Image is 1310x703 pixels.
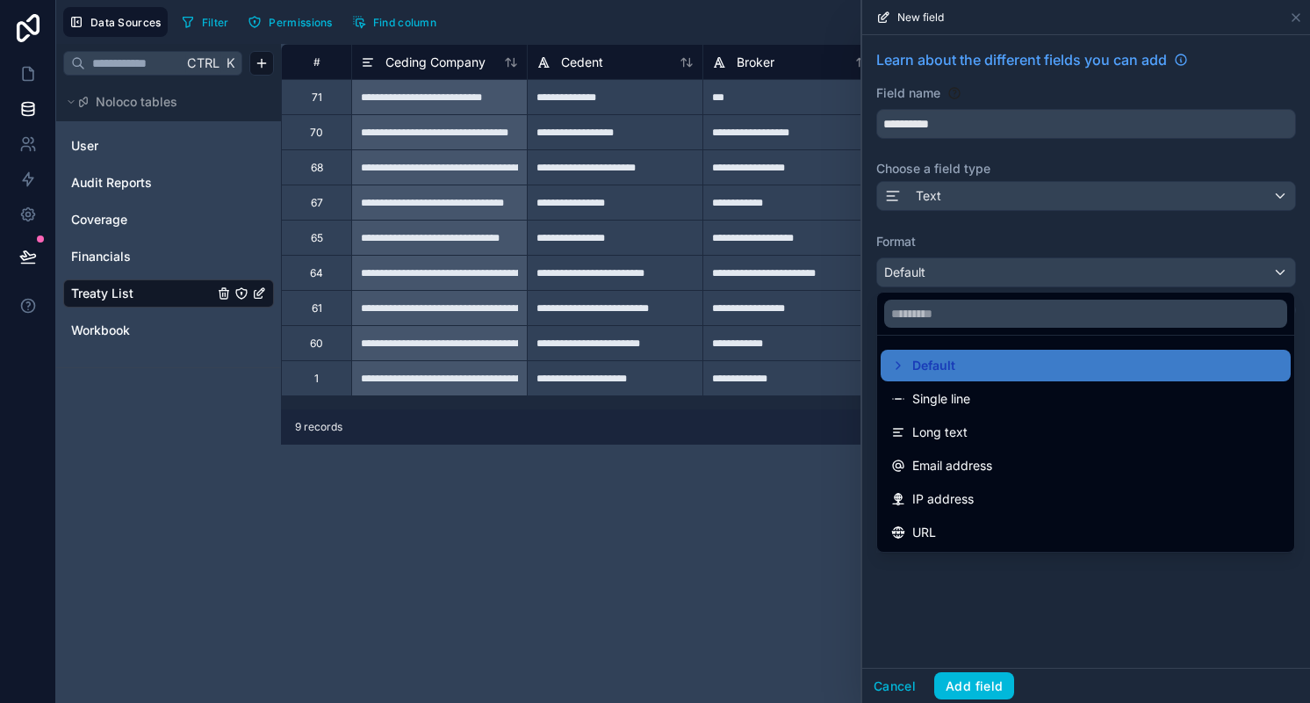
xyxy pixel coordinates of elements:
[71,174,152,192] span: Audit Reports
[71,248,131,265] span: Financials
[63,132,274,160] div: User
[71,322,213,339] a: Workbook
[912,422,968,443] span: Long text
[311,196,323,210] div: 67
[71,322,130,339] span: Workbook
[737,54,774,71] span: Broker
[71,248,213,265] a: Financials
[312,91,322,105] div: 71
[311,161,323,175] div: 68
[175,9,235,35] button: Filter
[310,337,323,351] div: 60
[561,54,603,71] span: Cedent
[71,285,133,302] span: Treaty List
[63,169,274,197] div: Audit Reports
[912,355,955,376] span: Default
[71,211,213,228] a: Coverage
[63,90,263,114] button: Noloco tables
[96,93,177,111] span: Noloco tables
[269,16,332,29] span: Permissions
[346,9,443,35] button: Find column
[202,16,229,29] span: Filter
[912,388,970,409] span: Single line
[63,206,274,234] div: Coverage
[224,57,236,69] span: K
[385,54,486,71] span: Ceding Company
[71,137,213,155] a: User
[310,126,323,140] div: 70
[912,489,974,510] span: IP address
[63,7,168,37] button: Data Sources
[63,243,274,271] div: Financials
[71,174,213,192] a: Audit Reports
[185,52,221,74] span: Ctrl
[311,231,323,245] div: 65
[314,372,319,386] div: 1
[295,55,338,69] div: #
[71,137,98,155] span: User
[310,266,323,280] div: 64
[71,285,213,302] a: Treaty List
[912,455,992,476] span: Email address
[71,211,127,228] span: Coverage
[90,16,162,29] span: Data Sources
[241,9,338,35] button: Permissions
[912,522,936,543] span: URL
[63,316,274,344] div: Workbook
[295,420,342,434] span: 9 records
[312,301,322,315] div: 61
[63,279,274,308] div: Treaty List
[373,16,436,29] span: Find column
[241,9,345,35] a: Permissions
